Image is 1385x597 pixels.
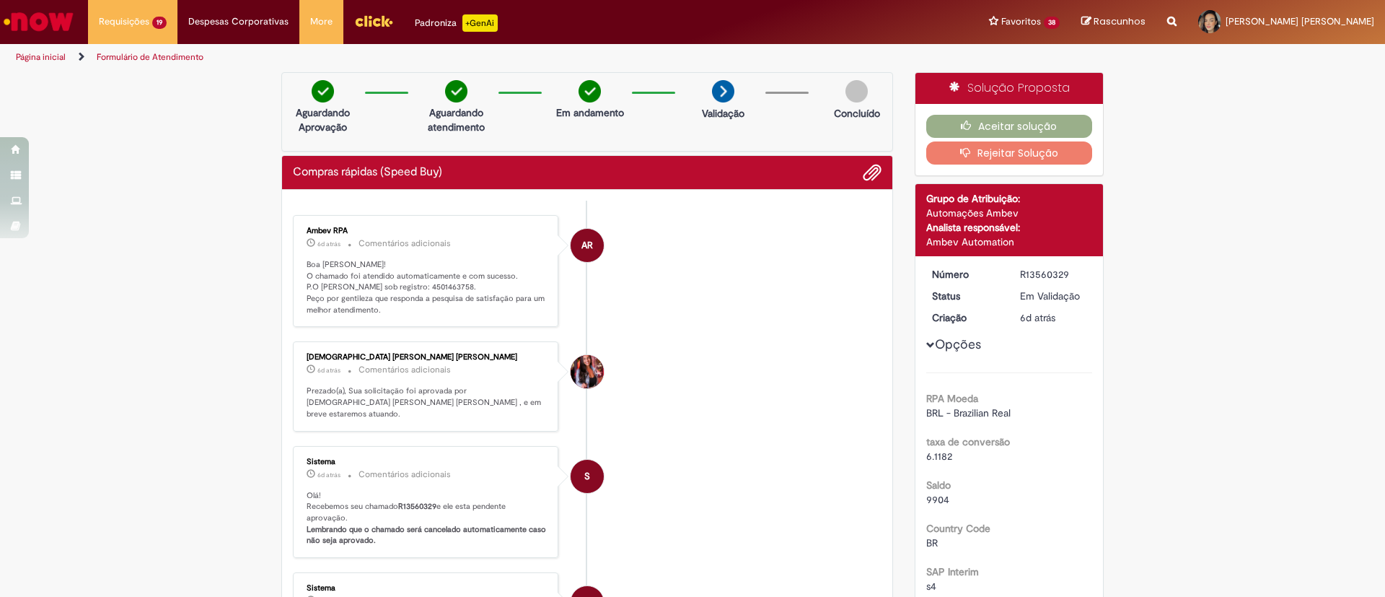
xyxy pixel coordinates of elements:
[462,14,498,32] p: +GenAi
[293,166,442,179] h2: Compras rápidas (Speed Buy) Histórico de tíquete
[926,536,938,549] span: BR
[834,106,880,121] p: Concluído
[312,80,334,103] img: check-circle-green.png
[926,191,1093,206] div: Grupo de Atribuição:
[926,115,1093,138] button: Aceitar solução
[288,105,358,134] p: Aguardando Aprovação
[926,392,978,405] b: RPA Moeda
[317,240,340,248] span: 6d atrás
[1094,14,1146,28] span: Rascunhos
[398,501,436,512] b: R13560329
[584,459,590,494] span: S
[926,580,936,593] span: s4
[99,14,149,29] span: Requisições
[702,106,744,121] p: Validação
[926,235,1093,249] div: Ambev Automation
[921,289,1010,303] dt: Status
[317,366,340,375] span: 6d atrás
[1001,14,1041,29] span: Favoritos
[421,105,491,134] p: Aguardando atendimento
[926,435,1010,448] b: taxa de conversão
[317,471,340,479] time: 23/09/2025 16:39:54
[926,522,990,535] b: Country Code
[16,51,66,63] a: Página inicial
[359,238,451,250] small: Comentários adicionais
[926,206,1093,220] div: Automações Ambev
[11,44,913,71] ul: Trilhas de página
[317,366,340,375] time: 23/09/2025 17:15:06
[579,80,601,103] img: check-circle-green.png
[307,259,547,316] p: Boa [PERSON_NAME]! O chamado foi atendido automaticamente e com sucesso. P.O [PERSON_NAME] sob re...
[926,565,979,578] b: SAP Interim
[1020,310,1087,325] div: 23/09/2025 16:39:42
[556,105,624,120] p: Em andamento
[581,228,593,263] span: AR
[1,7,76,36] img: ServiceNow
[926,406,1011,419] span: BRL - Brazilian Real
[712,80,734,103] img: arrow-next.png
[307,227,547,235] div: Ambev RPA
[359,364,451,376] small: Comentários adicionais
[571,229,604,262] div: Ambev RPA
[445,80,467,103] img: check-circle-green.png
[1020,289,1087,303] div: Em Validação
[926,450,952,463] span: 6.1182
[359,469,451,481] small: Comentários adicionais
[317,471,340,479] span: 6d atrás
[915,73,1104,104] div: Solução Proposta
[415,14,498,32] div: Padroniza
[926,479,951,492] b: Saldo
[97,51,203,63] a: Formulário de Atendimento
[310,14,333,29] span: More
[1020,311,1055,324] time: 23/09/2025 16:39:42
[188,14,289,29] span: Despesas Corporativas
[921,267,1010,282] dt: Número
[1020,311,1055,324] span: 6d atrás
[317,240,340,248] time: 23/09/2025 17:33:58
[1226,15,1374,27] span: [PERSON_NAME] [PERSON_NAME]
[1044,17,1060,29] span: 38
[307,385,547,419] p: Prezado(a), Sua solicitação foi aprovada por [DEMOGRAPHIC_DATA] [PERSON_NAME] [PERSON_NAME] , e e...
[354,10,393,32] img: click_logo_yellow_360x200.png
[926,141,1093,165] button: Rejeitar Solução
[921,310,1010,325] dt: Criação
[307,584,547,593] div: Sistema
[571,355,604,388] div: Thais Cristina Caldeira Martins
[307,524,548,546] b: Lembrando que o chamado será cancelado automaticamente caso não seja aprovado.
[571,460,604,493] div: System
[307,353,547,362] div: [DEMOGRAPHIC_DATA] [PERSON_NAME] [PERSON_NAME]
[307,458,547,466] div: Sistema
[307,490,547,547] p: Olá! Recebemos seu chamado e ele esta pendente aprovação.
[926,493,949,506] span: 9904
[152,17,167,29] span: 19
[926,220,1093,235] div: Analista responsável:
[863,163,881,182] button: Adicionar anexos
[1081,15,1146,29] a: Rascunhos
[845,80,868,103] img: img-circle-grey.png
[1020,267,1087,282] div: R13560329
